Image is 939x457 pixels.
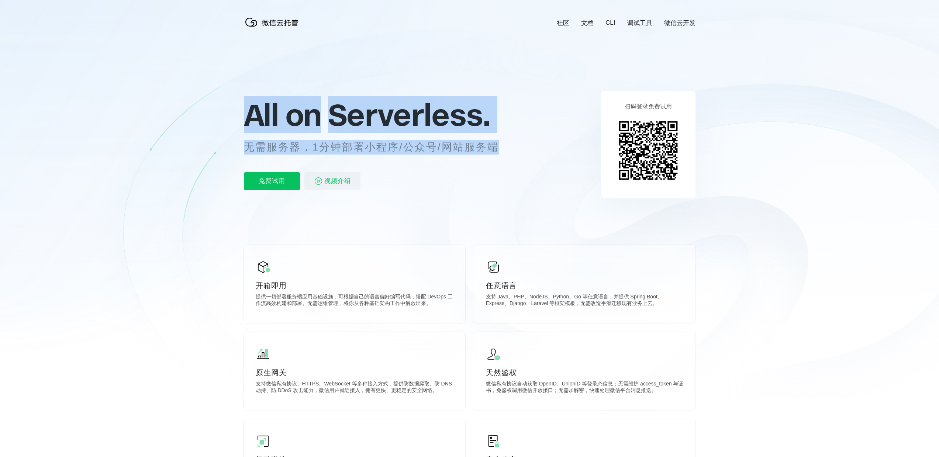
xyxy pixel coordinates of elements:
[328,96,490,133] span: Serverless.
[664,19,695,27] a: 微信云开发
[324,172,351,190] span: 视频介绍
[486,381,684,395] p: 微信私有协议自动获取 OpenID、UnionID 等登录态信息；无需维护 access_token 与证书，免鉴权调用微信开放接口；无需加解密，快速处理微信平台消息推送。
[244,15,303,30] img: 微信云托管
[625,103,672,111] p: 扫码登录免费试用
[256,280,453,291] p: 开箱即用
[256,367,453,378] p: 原生网关
[256,294,453,308] p: 提供一切部署服务端应用基础设施，可根据自己的语言偏好编写代码，搭配 DevOps 工作流高效构建和部署。无需运维管理，将你从各种基础架构工作中解放出来。
[486,280,684,291] p: 任意语言
[557,19,569,27] a: 社区
[244,24,303,31] a: 微信云托管
[627,19,652,27] a: 调试工具
[486,294,684,308] p: 支持 Java、PHP、NodeJS、Python、Go 等任意语言，并提供 Spring Boot、Express、Django、Laravel 等框架模板，无需改造平滑迁移现有业务上云。
[244,172,300,190] p: 免费试用
[244,96,321,133] span: All on
[486,367,684,378] p: 天然鉴权
[581,19,594,27] a: 文档
[605,19,615,27] a: CLI
[256,381,453,395] p: 支持微信私有协议、HTTPS、WebSocket 等多种接入方式，提供防数据爬取、防 DNS 劫持、防 DDoS 攻击能力，微信用户就近接入，拥有更快、更稳定的安全网络。
[244,140,512,155] p: 无需服务器，1分钟部署小程序/公众号/网站服务端
[314,177,323,186] img: video_play.svg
